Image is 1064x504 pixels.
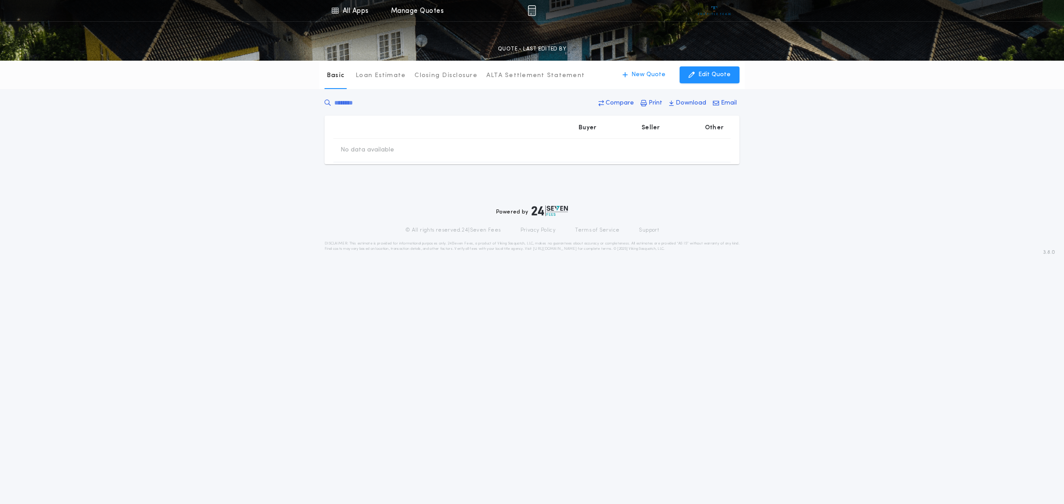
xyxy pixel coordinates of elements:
p: Other [705,124,724,132]
p: Basic [327,71,344,80]
p: Email [721,99,737,108]
p: New Quote [631,70,665,79]
a: Support [639,227,659,234]
button: Print [638,95,665,111]
td: No data available [333,139,401,162]
span: 3.8.0 [1043,248,1055,256]
p: Loan Estimate [356,71,406,80]
p: DISCLAIMER: This estimate is provided for informational purposes only. 24|Seven Fees, a product o... [325,241,739,252]
button: Compare [596,95,637,111]
button: Download [666,95,709,111]
a: [URL][DOMAIN_NAME] [533,247,577,251]
button: Email [710,95,739,111]
div: Powered by [496,205,568,216]
button: Edit Quote [680,66,739,83]
p: QUOTE - LAST EDITED BY [498,45,566,54]
p: ALTA Settlement Statement [486,71,585,80]
p: Closing Disclosure [415,71,477,80]
button: New Quote [614,66,674,83]
p: Print [649,99,662,108]
p: Seller [642,124,660,132]
a: Privacy Policy [520,227,556,234]
p: Download [676,99,706,108]
img: img [528,5,536,16]
a: Terms of Service [575,227,619,234]
p: Compare [606,99,634,108]
img: vs-icon [698,6,731,15]
img: logo [532,205,568,216]
p: © All rights reserved. 24|Seven Fees [405,227,501,234]
p: Buyer [579,124,596,132]
p: Edit Quote [698,70,731,79]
